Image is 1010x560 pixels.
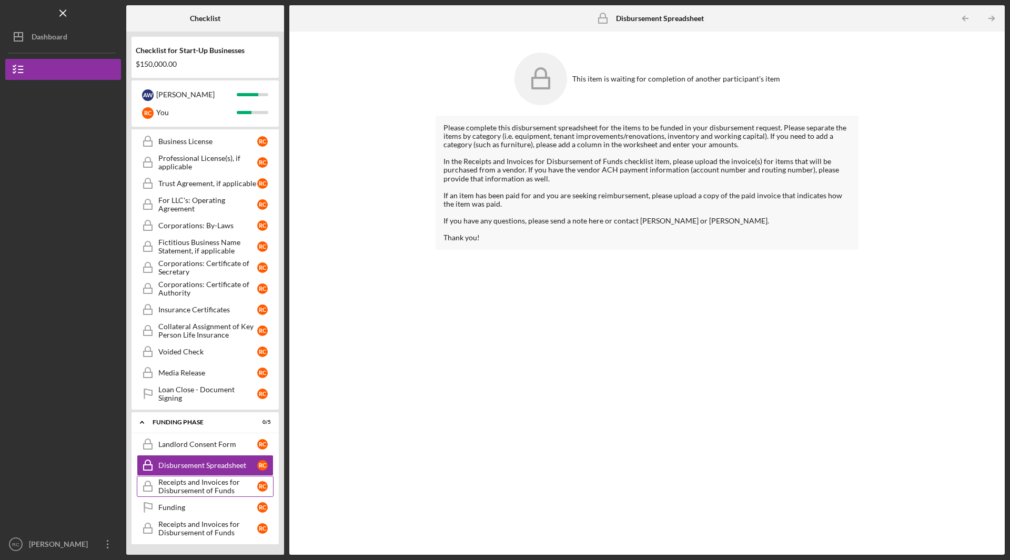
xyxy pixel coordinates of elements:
[257,136,268,147] div: R C
[252,419,271,425] div: 0 / 5
[257,368,268,378] div: R C
[158,461,257,470] div: Disbursement Spreadsheet
[136,46,275,55] div: Checklist for Start-Up Businesses
[136,60,275,68] div: $150,000.00
[257,304,268,315] div: R C
[12,542,19,547] text: RC
[443,124,851,149] div: Please complete this disbursement spreadsheet for the items to be funded in your disbursement req...
[257,241,268,252] div: R C
[572,75,780,83] div: This item is waiting for completion of another participant's item
[616,14,704,23] b: Disbursement Spreadsheet
[158,348,257,356] div: Voided Check
[158,280,257,297] div: Corporations: Certificate of Authority
[5,534,121,555] button: RC[PERSON_NAME]
[137,215,274,236] a: Corporations: By-LawsRC
[257,283,268,294] div: R C
[257,389,268,399] div: R C
[156,86,237,104] div: [PERSON_NAME]
[158,385,257,402] div: Loan Close - Document Signing
[257,523,268,534] div: R C
[32,26,67,50] div: Dashboard
[142,107,154,119] div: R C
[257,460,268,471] div: R C
[156,104,237,121] div: You
[443,233,851,242] div: Thank you!
[158,196,257,213] div: For LLC's: Operating Agreement
[158,137,257,146] div: Business License
[257,199,268,210] div: R C
[158,503,257,512] div: Funding
[158,369,257,377] div: Media Release
[158,238,257,255] div: Fictitious Business Name Statement, if applicable
[158,520,257,537] div: Receipts and Invoices for Disbursement of Funds
[158,306,257,314] div: Insurance Certificates
[5,26,121,47] button: Dashboard
[158,440,257,449] div: Landlord Consent Form
[137,299,274,320] a: Insurance CertificatesRC
[257,439,268,450] div: R C
[137,455,274,476] a: Disbursement SpreadsheetRC
[137,194,274,215] a: For LLC's: Operating AgreementRC
[137,476,274,497] a: Receipts and Invoices for Disbursement of FundsRC
[137,497,274,518] a: FundingRC
[153,419,245,425] div: Funding Phase
[137,173,274,194] a: Trust Agreement, if applicableRC
[137,278,274,299] a: Corporations: Certificate of AuthorityRC
[257,481,268,492] div: R C
[137,383,274,404] a: Loan Close - Document SigningRC
[137,257,274,278] a: Corporations: Certificate of SecretaryRC
[142,89,154,101] div: A W
[137,362,274,383] a: Media ReleaseRC
[257,347,268,357] div: R C
[137,152,274,173] a: Professional License(s), if applicableRC
[158,259,257,276] div: Corporations: Certificate of Secretary
[257,502,268,513] div: R C
[257,220,268,231] div: R C
[443,191,851,208] div: If an item has been paid for and you are seeking reimbursement, please upload a copy of the paid ...
[137,320,274,341] a: Collateral Assignment of Key Person Life InsuranceRC
[137,434,274,455] a: Landlord Consent FormRC
[137,236,274,257] a: Fictitious Business Name Statement, if applicableRC
[158,478,257,495] div: Receipts and Invoices for Disbursement of Funds
[158,154,257,171] div: Professional License(s), if applicable
[137,518,274,539] a: Receipts and Invoices for Disbursement of FundsRC
[190,14,220,23] b: Checklist
[443,217,851,225] div: If you have any questions, please send a note here or contact [PERSON_NAME] or [PERSON_NAME].
[257,178,268,189] div: R C
[257,325,268,336] div: R C
[137,341,274,362] a: Voided CheckRC
[26,534,95,557] div: [PERSON_NAME]
[158,322,257,339] div: Collateral Assignment of Key Person Life Insurance
[257,157,268,168] div: R C
[137,131,274,152] a: Business LicenseRC
[158,221,257,230] div: Corporations: By-Laws
[158,179,257,188] div: Trust Agreement, if applicable
[257,262,268,273] div: R C
[443,157,851,182] div: In the Receipts and Invoices for Disbursement of Funds checklist item, please upload the invoice(...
